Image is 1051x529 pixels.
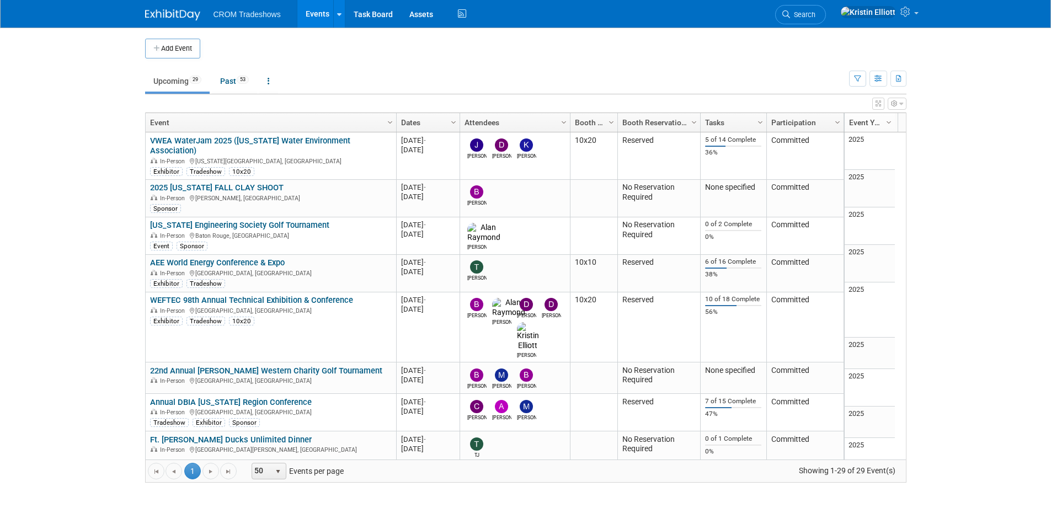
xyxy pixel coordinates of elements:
[845,245,895,282] td: 2025
[492,413,511,421] div: Alexander Ciasca
[831,113,844,130] a: Column Settings
[386,118,394,127] span: Column Settings
[495,400,508,413] img: Alexander Ciasca
[883,113,895,130] a: Column Settings
[705,410,761,418] div: 47%
[617,394,700,431] td: Reserved
[401,136,455,145] div: [DATE]
[617,292,700,362] td: Reserved
[252,463,271,479] span: 50
[145,71,210,92] a: Upcoming29
[145,9,200,20] img: ExhibitDay
[492,318,511,326] div: Alan Raymond
[150,295,353,305] a: WEFTEC 98th Annual Technical Exhibition & Conference
[151,270,157,275] img: In-Person Event
[705,136,761,144] div: 5 of 14 Complete
[151,158,157,163] img: In-Person Event
[467,413,487,421] div: Cameron Kenyon
[401,267,455,276] div: [DATE]
[517,382,536,390] div: Blake Roberts
[401,229,455,239] div: [DATE]
[160,377,188,384] span: In-Person
[150,167,183,176] div: Exhibitor
[754,113,766,130] a: Column Settings
[845,207,895,245] td: 2025
[467,199,487,207] div: Branden Peterson
[520,400,533,413] img: Michael Brandao
[160,307,188,314] span: In-Person
[160,158,188,165] span: In-Person
[465,113,563,132] a: Attendees
[492,298,525,318] img: Alan Raymond
[705,233,761,241] div: 0%
[160,232,188,239] span: In-Person
[184,463,201,479] span: 1
[520,368,533,382] img: Blake Roberts
[206,467,215,476] span: Go to the next page
[470,260,483,274] img: Tod Green
[467,382,487,390] div: Branden Peterson
[492,152,511,160] div: Daniel Austria
[617,217,700,255] td: No Reservation Required
[845,132,895,170] td: 2025
[705,148,761,157] div: 36%
[517,152,536,160] div: Kelly Lee
[845,438,895,475] td: 2025
[150,156,391,165] div: [US_STATE][GEOGRAPHIC_DATA], [GEOGRAPHIC_DATA]
[517,351,536,359] div: Kristin Elliott
[447,113,460,130] a: Column Settings
[150,397,312,407] a: Annual DBIA [US_STATE] Region Conference
[845,369,895,407] td: 2025
[148,463,164,479] a: Go to the first page
[229,317,254,325] div: 10x20
[845,338,895,369] td: 2025
[688,113,700,130] a: Column Settings
[401,145,455,154] div: [DATE]
[401,295,455,304] div: [DATE]
[492,382,511,390] div: Myers Carpenter
[150,136,350,156] a: VWEA WaterJam 2025 ([US_STATE] Water Environment Association)
[517,311,536,319] div: Daniel Haugland
[705,397,761,405] div: 7 of 15 Complete
[237,76,249,84] span: 53
[542,311,561,319] div: Daniel Austria
[790,10,815,19] span: Search
[193,418,225,427] div: Exhibitor
[705,295,761,303] div: 10 of 18 Complete
[766,255,844,292] td: Committed
[151,195,157,200] img: In-Person Event
[788,463,905,478] span: Showing 1-29 of 29 Event(s)
[495,368,508,382] img: Myers Carpenter
[424,366,426,375] span: -
[150,193,391,202] div: [PERSON_NAME], [GEOGRAPHIC_DATA]
[150,268,391,277] div: [GEOGRAPHIC_DATA], [GEOGRAPHIC_DATA]
[470,437,483,451] img: TJ Williams
[150,407,391,416] div: [GEOGRAPHIC_DATA], [GEOGRAPHIC_DATA]
[169,467,178,476] span: Go to the previous page
[705,435,761,443] div: 0 of 1 Complete
[151,232,157,238] img: In-Person Event
[151,409,157,414] img: In-Person Event
[202,463,219,479] a: Go to the next page
[845,170,895,207] td: 2025
[150,445,391,454] div: [GEOGRAPHIC_DATA][PERSON_NAME], [GEOGRAPHIC_DATA]
[150,242,173,250] div: Event
[150,317,183,325] div: Exhibitor
[166,463,182,479] a: Go to the previous page
[467,152,487,160] div: Josh Homes
[150,306,391,315] div: [GEOGRAPHIC_DATA], [GEOGRAPHIC_DATA]
[449,118,458,127] span: Column Settings
[617,180,700,217] td: No Reservation Required
[840,6,896,18] img: Kristin Elliott
[214,10,281,19] span: CROM Tradeshows
[766,394,844,431] td: Committed
[145,39,200,58] button: Add Event
[766,431,844,463] td: Committed
[150,183,284,193] a: 2025 [US_STATE] FALL CLAY SHOOT
[186,317,225,325] div: Tradeshow
[424,258,426,266] span: -
[570,255,617,292] td: 10x10
[401,407,455,416] div: [DATE]
[705,113,759,132] a: Tasks
[186,167,225,176] div: Tradeshow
